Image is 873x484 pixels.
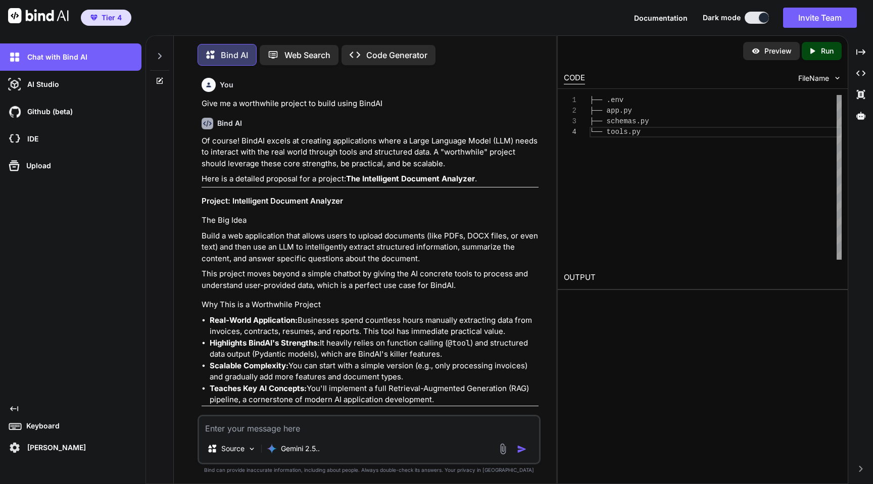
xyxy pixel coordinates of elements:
[6,76,23,93] img: darkAi-studio
[23,443,86,453] p: [PERSON_NAME]
[833,74,842,82] img: chevron down
[634,13,688,23] button: Documentation
[198,466,541,474] p: Bind can provide inaccurate information, including about people. Always double-check its answers....
[202,414,539,426] h3: Core Features
[564,72,585,84] div: CODE
[590,117,649,125] span: ├── schemas.py
[558,266,848,289] h2: OUTPUT
[448,338,470,348] code: @tool
[284,49,330,61] p: Web Search
[703,13,741,23] span: Dark mode
[210,315,539,337] li: Businesses spend countless hours manually extracting data from invoices, contracts, resumes, and ...
[564,95,576,106] div: 1
[210,383,307,393] strong: Teaches Key AI Concepts:
[202,173,539,185] p: Here is a detailed proposal for a project: .
[202,215,539,226] h4: The Big Idea
[821,46,834,56] p: Run
[634,14,688,22] span: Documentation
[281,444,320,454] p: Gemini 2.5..
[6,49,23,66] img: darkChat
[517,444,527,454] img: icon
[217,118,242,128] h6: Bind AI
[564,127,576,137] div: 4
[23,134,38,144] p: IDE
[248,445,256,453] img: Pick Models
[210,337,539,360] li: It heavily relies on function calling ( ) and structured data output (Pydantic models), which are...
[102,13,122,23] span: Tier 4
[202,135,539,170] p: Of course! BindAI excels at creating applications where a Large Language Model (LLM) needs to int...
[221,49,248,61] p: Bind AI
[22,161,51,171] p: Upload
[590,128,641,136] span: └── tools.py
[590,107,632,115] span: ├── app.py
[346,174,475,183] strong: The Intelligent Document Analyzer
[798,73,829,83] span: FileName
[220,80,233,90] h6: You
[564,116,576,127] div: 3
[783,8,857,28] button: Invite Team
[202,98,539,110] p: Give me a worthwhile project to build using BindAI
[202,299,539,311] h4: Why This is a Worthwhile Project
[210,315,298,325] strong: Real-World Application:
[210,361,288,370] strong: Scalable Complexity:
[81,10,131,26] button: premiumTier 4
[221,444,245,454] p: Source
[6,103,23,120] img: githubDark
[202,196,539,207] h3: Project: Intelligent Document Analyzer
[6,130,23,148] img: cloudideIcon
[366,49,427,61] p: Code Generator
[210,338,320,348] strong: Highlights BindAI's Strengths:
[6,439,23,456] img: settings
[22,421,60,431] p: Keyboard
[202,268,539,291] p: This project moves beyond a simple chatbot by giving the AI concrete tools to process and underst...
[210,383,539,406] li: You'll implement a full Retrieval-Augmented Generation (RAG) pipeline, a cornerstone of modern AI...
[497,443,509,455] img: attachment
[23,107,73,117] p: Github (beta)
[23,79,59,89] p: AI Studio
[751,46,760,56] img: preview
[202,230,539,265] p: Build a web application that allows users to upload documents (like PDFs, DOCX files, or even tex...
[8,8,69,23] img: Bind AI
[23,52,87,62] p: Chat with Bind AI
[210,360,539,383] li: You can start with a simple version (e.g., only processing invoices) and gradually add more featu...
[90,15,98,21] img: premium
[564,106,576,116] div: 2
[267,444,277,454] img: Gemini 2.5 Pro
[764,46,792,56] p: Preview
[590,96,623,104] span: ├── .env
